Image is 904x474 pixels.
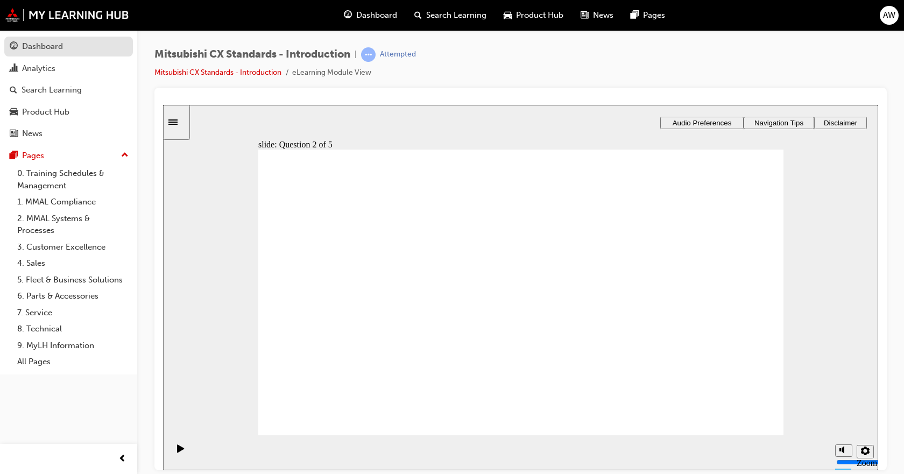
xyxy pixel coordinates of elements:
[694,340,711,353] button: settings
[631,9,639,22] span: pages-icon
[13,321,133,337] a: 8. Technical
[10,151,18,161] span: pages-icon
[651,12,704,24] button: Disclaimer
[883,9,895,22] span: AW
[414,9,422,22] span: search-icon
[13,255,133,272] a: 4. Sales
[406,4,495,26] a: search-iconSearch Learning
[4,37,133,56] a: Dashboard
[673,353,743,362] input: volume
[4,146,133,166] button: Pages
[335,4,406,26] a: guage-iconDashboard
[880,6,899,25] button: AW
[591,14,640,22] span: Navigation Tips
[581,12,651,24] button: Navigation Tips
[10,64,18,74] span: chart-icon
[516,9,563,22] span: Product Hub
[22,62,55,75] div: Analytics
[672,339,689,352] button: volume
[10,129,18,139] span: news-icon
[13,305,133,321] a: 7. Service
[361,47,376,62] span: learningRecordVerb_ATTEMPT-icon
[4,124,133,144] a: News
[13,272,133,288] a: 5. Fleet & Business Solutions
[154,68,281,77] a: Mitsubishi CX Standards - Introduction
[13,337,133,354] a: 9. MyLH Information
[667,330,710,365] div: misc controls
[13,353,133,370] a: All Pages
[497,12,581,24] button: Audio Preferences
[4,102,133,122] a: Product Hub
[593,9,613,22] span: News
[13,288,133,305] a: 6. Parts & Accessories
[10,42,18,52] span: guage-icon
[292,67,371,79] li: eLearning Module View
[22,40,63,53] div: Dashboard
[121,148,129,162] span: up-icon
[622,4,674,26] a: pages-iconPages
[4,80,133,100] a: Search Learning
[13,239,133,256] a: 3. Customer Excellence
[661,14,694,22] span: Disclaimer
[581,9,589,22] span: news-icon
[22,84,82,96] div: Search Learning
[510,14,569,22] span: Audio Preferences
[504,9,512,22] span: car-icon
[643,9,665,22] span: Pages
[5,8,129,22] img: mmal
[495,4,572,26] a: car-iconProduct Hub
[22,150,44,162] div: Pages
[694,353,714,382] label: Zoom to fit
[13,165,133,194] a: 0. Training Schedules & Management
[4,34,133,146] button: DashboardAnalyticsSearch LearningProduct HubNews
[426,9,486,22] span: Search Learning
[5,339,24,357] button: play/pause
[356,9,397,22] span: Dashboard
[5,330,24,365] div: playback controls
[572,4,622,26] a: news-iconNews
[13,210,133,239] a: 2. MMAL Systems & Processes
[380,49,416,60] div: Attempted
[118,452,126,466] span: prev-icon
[22,128,43,140] div: News
[344,9,352,22] span: guage-icon
[154,48,350,61] span: Mitsubishi CX Standards - Introduction
[10,108,18,117] span: car-icon
[355,48,357,61] span: |
[4,59,133,79] a: Analytics
[13,194,133,210] a: 1. MMAL Compliance
[10,86,17,95] span: search-icon
[22,106,69,118] div: Product Hub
